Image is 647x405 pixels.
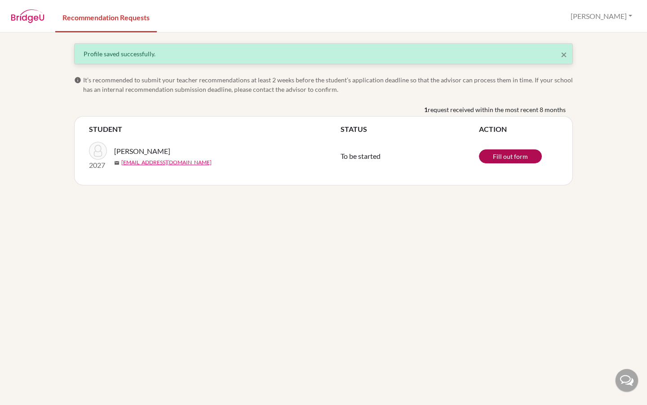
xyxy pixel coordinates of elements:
[89,124,341,135] th: STUDENT
[89,160,107,171] p: 2027
[479,124,558,135] th: ACTION
[89,142,107,160] img: Gupta, Riya
[479,149,542,163] a: Fill out form
[21,6,39,14] span: Help
[84,49,563,58] div: Profile saved successfully.
[55,1,157,32] a: Recommendation Requests
[341,124,479,135] th: STATUS
[74,76,81,84] span: info
[561,48,567,61] span: ×
[567,8,636,25] button: [PERSON_NAME]
[424,105,428,114] b: 1
[114,146,170,157] span: [PERSON_NAME]
[428,105,566,114] span: request received within the most recent 8 months
[11,9,44,23] img: BridgeU logo
[121,158,212,166] a: [EMAIL_ADDRESS][DOMAIN_NAME]
[114,160,120,166] span: mail
[341,152,381,160] span: To be started
[561,49,567,60] button: Close
[83,75,573,94] span: It’s recommended to submit your teacher recommendations at least 2 weeks before the student’s app...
